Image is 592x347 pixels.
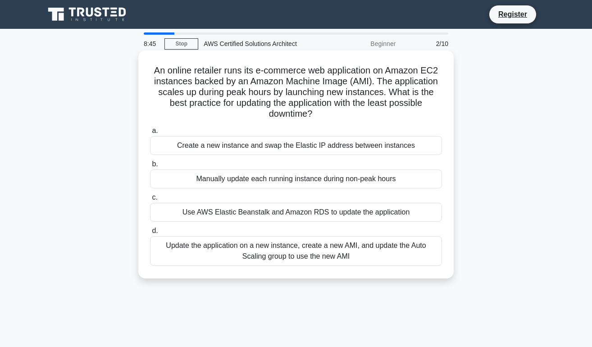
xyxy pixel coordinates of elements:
[138,35,164,53] div: 8:45
[150,169,442,188] div: Manually update each running instance during non-peak hours
[198,35,322,53] div: AWS Certified Solutions Architect
[401,35,454,53] div: 2/10
[493,9,533,20] a: Register
[152,227,158,234] span: d.
[150,136,442,155] div: Create a new instance and swap the Elastic IP address between instances
[150,236,442,266] div: Update the application on a new instance, create a new AMI, and update the Auto Scaling group to ...
[152,127,158,134] span: a.
[164,38,198,50] a: Stop
[322,35,401,53] div: Beginner
[152,193,157,201] span: c.
[152,160,158,168] span: b.
[149,65,443,120] h5: An online retailer runs its e-commerce web application on Amazon EC2 instances backed by an Amazo...
[150,203,442,222] div: Use AWS Elastic Beanstalk and Amazon RDS to update the application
